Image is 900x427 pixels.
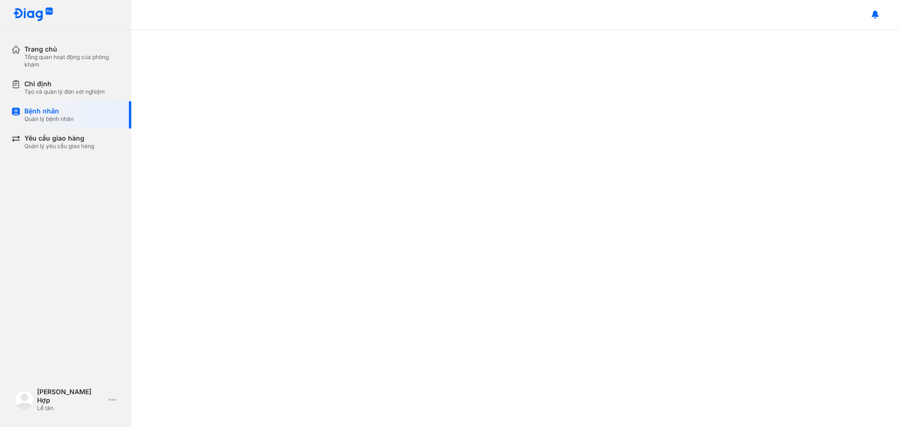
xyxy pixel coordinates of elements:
div: Lễ tân [37,405,105,412]
div: Tạo và quản lý đơn xét nghiệm [24,88,105,96]
div: Bệnh nhân [24,107,74,115]
div: Chỉ định [24,80,105,88]
img: logo [13,7,53,22]
div: Yêu cầu giao hàng [24,134,94,142]
div: Quản lý bệnh nhân [24,115,74,123]
div: Quản lý yêu cầu giao hàng [24,142,94,150]
div: Trang chủ [24,45,120,53]
div: [PERSON_NAME] Hợp [37,388,105,405]
img: logo [15,390,34,409]
div: Tổng quan hoạt động của phòng khám [24,53,120,68]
